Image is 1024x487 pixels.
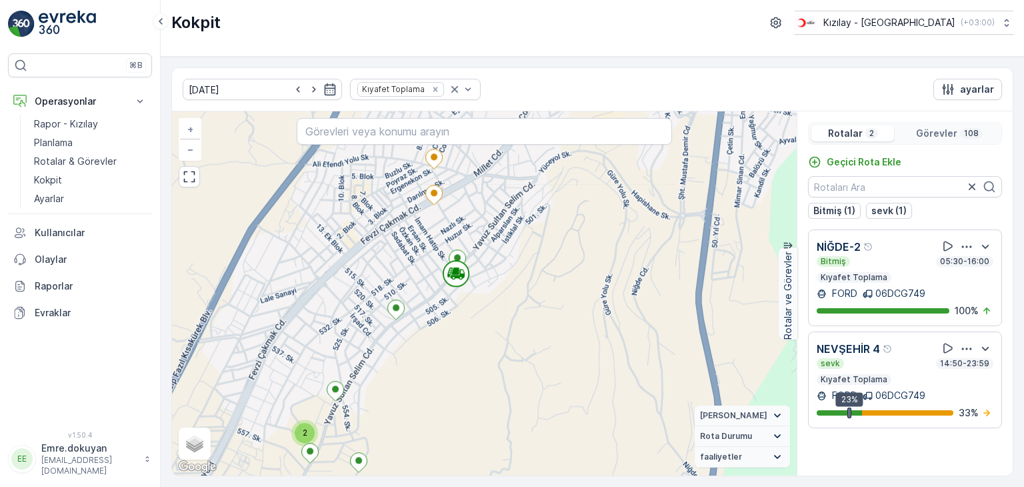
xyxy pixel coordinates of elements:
[29,152,152,171] a: Rotalar & Görevler
[11,448,33,470] div: EE
[8,88,152,115] button: Operasyonlar
[35,306,147,320] p: Evraklar
[34,192,64,205] p: Ayarlar
[961,17,995,28] p: ( +03:00 )
[828,127,863,140] p: Rotalar
[35,280,147,293] p: Raporlar
[175,458,219,476] img: Google
[29,133,152,152] a: Planlama
[829,287,857,300] p: FORD
[817,239,861,255] p: NİĞDE-2
[827,155,901,169] p: Geçici Rota Ekle
[303,428,307,438] span: 2
[8,219,152,246] a: Kullanıcılar
[35,226,147,239] p: Kullanıcılar
[35,95,125,108] p: Operasyonlar
[836,392,863,407] div: 23%
[819,256,847,267] p: Bitmiş
[866,203,912,219] button: sevk (1)
[700,452,742,462] span: faaliyetler
[171,12,221,33] p: Kokpit
[875,287,925,300] p: 06DCG749
[781,252,795,340] p: Rotalar ve Görevler
[939,358,991,369] p: 14:50-23:59
[933,79,1002,100] button: ayarlar
[829,389,857,402] p: FORD
[871,204,907,217] p: sevk (1)
[129,60,143,71] p: ⌘B
[8,11,35,37] img: logo
[875,389,925,402] p: 06DCG749
[695,406,790,426] summary: [PERSON_NAME]
[34,117,98,131] p: Rapor - Kızılay
[823,16,955,29] p: Kızılay - [GEOGRAPHIC_DATA]
[808,176,1002,197] input: Rotaları Ara
[819,374,889,385] p: Kıyafet Toplama
[795,15,818,30] img: k%C4%B1z%C4%B1lay_D5CCths_t1JZB0k.png
[180,119,200,139] a: Yakınlaştır
[808,155,901,169] a: Geçici Rota Ekle
[8,442,152,476] button: EEEmre.dokuyan[EMAIL_ADDRESS][DOMAIN_NAME]
[29,171,152,189] a: Kokpit
[29,189,152,208] a: Ayarlar
[358,83,427,95] div: Kıyafet Toplama
[868,128,875,139] p: 2
[819,358,841,369] p: sevk
[939,256,991,267] p: 05:30-16:00
[700,431,752,442] span: Rota Durumu
[41,442,137,455] p: Emre.dokuyan
[8,246,152,273] a: Olaylar
[960,83,994,96] p: ayarlar
[180,139,200,159] a: Uzaklaştır
[175,458,219,476] a: Bu bölgeyi Google Haritalar'da açın (yeni pencerede açılır)
[8,273,152,300] a: Raporlar
[863,241,874,252] div: Yardım Araç İkonu
[34,173,62,187] p: Kokpit
[297,118,671,145] input: Görevleri veya konumu arayın
[916,127,957,140] p: Görevler
[963,128,980,139] p: 108
[187,143,194,155] span: −
[819,272,889,283] p: Kıyafet Toplama
[813,204,855,217] p: Bitmiş (1)
[187,123,193,135] span: +
[959,406,979,420] p: 33 %
[8,300,152,326] a: Evraklar
[700,410,767,421] span: [PERSON_NAME]
[955,304,979,318] p: 100 %
[180,429,209,458] a: Layers
[428,84,443,95] div: Remove Kıyafet Toplama
[291,420,318,446] div: 2
[808,203,861,219] button: Bitmiş (1)
[35,253,147,266] p: Olaylar
[34,136,73,149] p: Planlama
[695,447,790,468] summary: faaliyetler
[817,341,880,357] p: NEVŞEHİR 4
[8,431,152,439] span: v 1.50.4
[795,11,1013,35] button: Kızılay - [GEOGRAPHIC_DATA](+03:00)
[29,115,152,133] a: Rapor - Kızılay
[41,455,137,476] p: [EMAIL_ADDRESS][DOMAIN_NAME]
[39,11,96,37] img: logo_light-DOdMpM7g.png
[34,155,117,168] p: Rotalar & Görevler
[183,79,342,100] input: dd/mm/yyyy
[883,344,893,354] div: Yardım Araç İkonu
[695,426,790,447] summary: Rota Durumu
